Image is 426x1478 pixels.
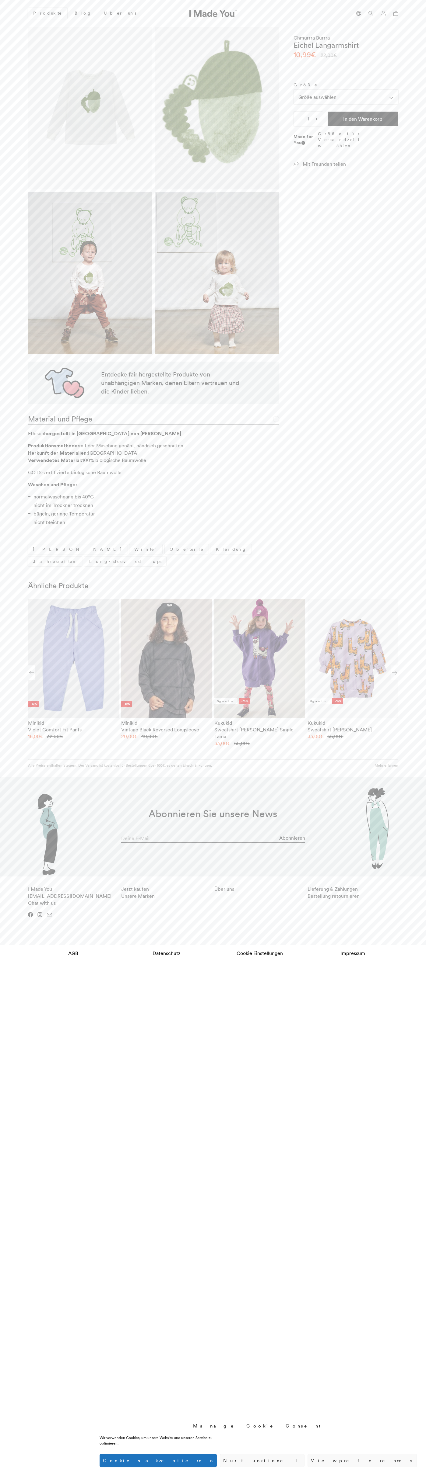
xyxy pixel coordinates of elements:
a: [EMAIL_ADDRESS][DOMAIN_NAME] [28,893,111,899]
bdi: 40,00 [141,733,158,739]
p: Größe für Versandzeit wählen [318,131,398,149]
span: € [40,733,43,739]
b: Verwendetes Material: [28,457,82,463]
section: 2 / 8 [121,599,212,747]
a: Jahreszeiten [28,557,82,566]
bdi: 20,00 [121,733,138,739]
span: mit der Maschine genäht, händisch geschnitten [79,442,183,449]
h2: Violet Comfort Fit Pants [28,726,119,733]
li: Organic [308,698,331,704]
a: Minikid Vintage Black Reversed Longsleeve 40,00€ 20,00€ [121,720,212,740]
h1: Eichel Langarmshirt [294,41,359,49]
p: Alle Preise enthalten Steuern. Der Versand ist kostenlos für Bestellungen über 100€, es gelten Ei... [28,763,212,768]
a: Chmurrra Burrra [294,35,330,41]
h2: Sweatshirt [PERSON_NAME] [308,726,398,733]
div: Previous slide [28,665,35,680]
a: Mit Freunden teilen [294,161,346,167]
a: Minikid Violet Comfort Fit Pants 32,00€ 16,00€ [28,720,119,740]
span: € [247,740,250,746]
a: AGB [28,947,119,959]
a: Datenschutz [121,947,212,959]
section: 4 / 8 [308,599,398,747]
div: Manage Cookie Consent [193,1423,323,1429]
bdi: 66,00 [234,740,250,746]
a: -50% [121,599,212,718]
a: Oberteile [165,544,209,554]
a: Cookie Einstellungen [214,947,305,959]
span: € [311,50,316,59]
button: In den Warenkorb [328,112,398,126]
span: € [154,733,158,739]
a: Organic -50% [214,599,305,718]
a: Organic -50% [308,599,398,718]
a: [PERSON_NAME] [28,544,127,554]
li: -50% [28,701,39,707]
span: - [294,112,306,126]
b: Waschen und Pflege: [28,481,77,487]
a: Über uns [99,8,141,19]
span: I Made You [28,886,111,906]
span: °C [88,494,94,500]
h2: Sweatshirt [PERSON_NAME] Single Lama [214,726,305,740]
span: Ethisch [28,430,44,436]
bdi: 16,00 [28,733,43,739]
span: 100% biologische Baumwolle [82,457,146,463]
b: hergestellt in [GEOGRAPHIC_DATA] von [PERSON_NAME] [44,430,181,436]
a: Jetzt kaufen [121,886,149,892]
b: Herkunft der Materialien: [28,450,88,456]
p: Entdecke fair hergestellte Produkte von unabhängigen Marken, denen Eltern vertrauen und die Kinde... [101,370,241,396]
div: Größe auswählen [294,90,398,104]
h2: Abonnieren Sie unsere News [51,808,376,820]
a: Bestellung retournieren [308,893,360,899]
span: nicht bleichen [33,519,65,525]
label: Größe [294,82,398,88]
span: € [320,733,324,739]
span: € [134,733,138,739]
div: Next slide [391,665,398,680]
button: Nur funktionell [220,1454,305,1467]
input: Menge [294,112,323,126]
button: Abonnieren [279,832,305,844]
div: Kukukid [308,720,398,726]
a: Impressum [308,947,398,959]
span: GOTS-zertifizierte biologische Baumwolle [28,469,121,475]
span: + [311,112,323,126]
a: Über uns [214,886,234,892]
span: bügeln, geringe Temperatur [33,511,95,517]
a: Unsere Marken [121,893,155,899]
a: Kukukid Sweatshirt [PERSON_NAME] Single Lama 66,00€ 33,00€ [214,720,305,747]
b: Produktionsmethode: [28,442,79,449]
li: -50% [239,698,250,704]
a: -50% [28,599,119,718]
bdi: 22,00 [321,52,337,58]
section: 3 / 8 [214,599,305,747]
div: Wir verwenden Cookies, um unsere Website und unseren Service zu optimieren. [100,1435,232,1446]
span: [GEOGRAPHIC_DATA] [88,450,139,456]
strong: Made for You [294,134,313,145]
div: Kukukid [214,720,305,726]
div: Minikid [28,720,119,726]
a: Mehr erfahren [375,763,398,768]
bdi: 66,00 [327,733,343,739]
a: Blog [70,8,97,19]
a: Chat with us [28,900,56,906]
button: Cookies akzeptieren [100,1454,217,1467]
span: € [227,740,231,746]
div: Minikid [121,720,212,726]
bdi: 32,00 [47,733,63,739]
a: Produkte [28,8,67,19]
h2: Vintage Black Reversed Longsleeve [121,726,212,733]
a: Winter [129,544,162,554]
span: € [340,733,343,739]
span: Mit Freunden teilen [303,161,346,167]
span: € [333,52,337,58]
span: nicht im Trockner trocknen [33,502,93,508]
li: Organic [214,698,238,704]
h2: Ähnliche Produkte [28,581,398,590]
a: Kleidung [211,544,252,554]
span: normalwaschgang bis 40 [33,494,88,500]
bdi: 33,00 [214,740,231,746]
a: Kukukid Sweatshirt [PERSON_NAME] 66,00€ 33,00€ [308,720,398,740]
a: Material und Pflege [28,410,279,425]
bdi: 33,00 [308,733,324,739]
